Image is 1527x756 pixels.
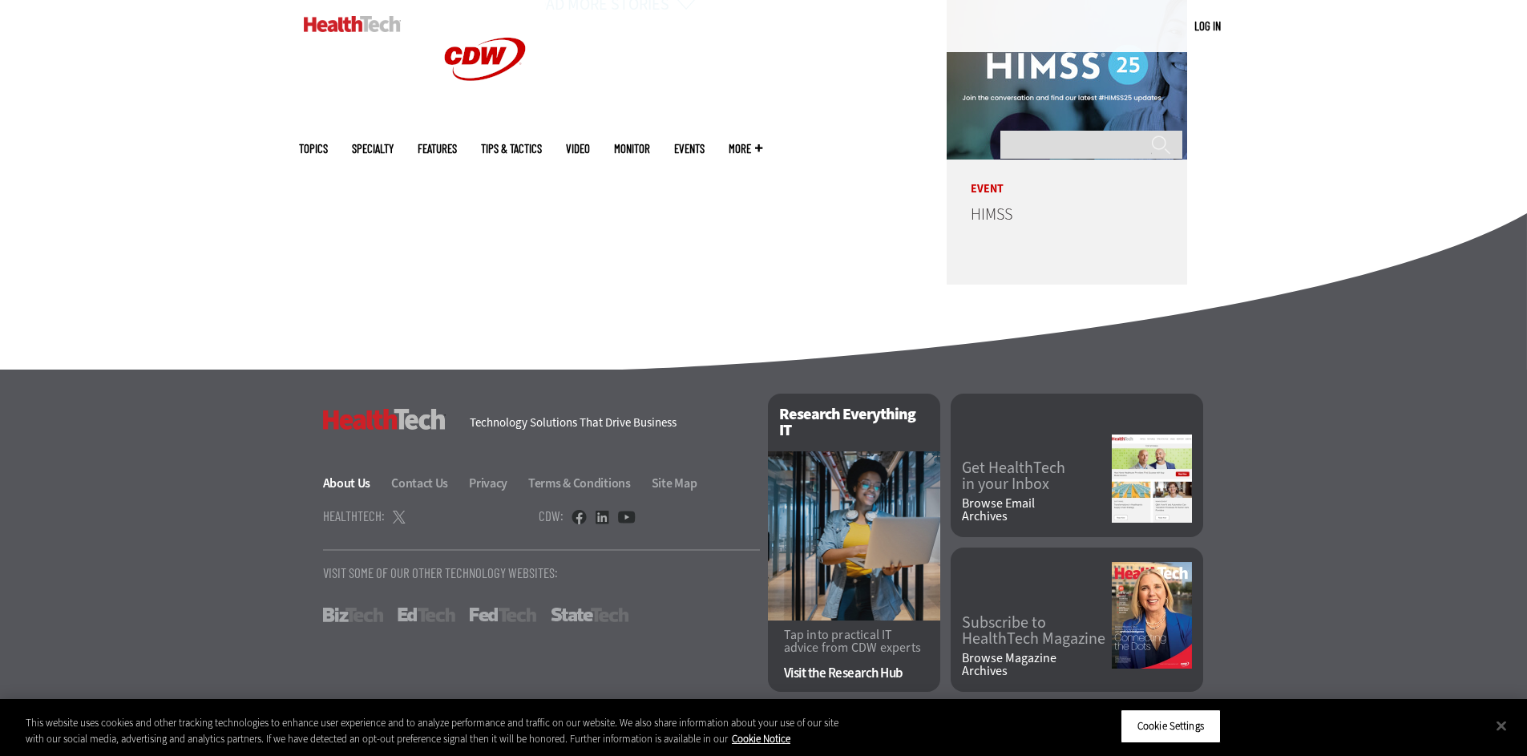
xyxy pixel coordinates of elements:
a: Visit the Research Hub [784,666,924,680]
h2: Research Everything IT [768,394,940,451]
a: MonITor [614,143,650,155]
h3: HealthTech [323,409,446,430]
button: Close [1484,708,1519,743]
a: Features [418,143,457,155]
div: User menu [1194,18,1221,34]
a: Browse MagazineArchives [962,652,1112,677]
a: BizTech [323,608,383,622]
a: Events [674,143,705,155]
a: Privacy [469,475,526,491]
h4: Technology Solutions That Drive Business [470,417,748,429]
a: StateTech [551,608,628,622]
a: Contact Us [391,475,467,491]
button: Cookie Settings [1121,710,1221,743]
span: Specialty [352,143,394,155]
a: Get HealthTechin your Inbox [962,460,1112,492]
h4: CDW: [539,509,564,523]
img: Summer 2025 cover [1112,562,1192,669]
a: HIMSS [971,204,1012,225]
img: Home [304,16,401,32]
p: Visit Some Of Our Other Technology Websites: [323,566,760,580]
a: CDW [425,106,545,123]
p: Tap into practical IT advice from CDW experts [784,629,924,654]
a: EdTech [398,608,455,622]
h4: HealthTech: [323,509,385,523]
img: newsletter screenshot [1112,435,1192,523]
a: Terms & Conditions [528,475,649,491]
a: Video [566,143,590,155]
a: Log in [1194,18,1221,33]
a: Tips & Tactics [481,143,542,155]
a: About Us [323,475,390,491]
a: Subscribe toHealthTech Magazine [962,615,1112,647]
a: More information about your privacy [732,732,790,746]
span: More [729,143,762,155]
a: FedTech [470,608,536,622]
a: Site Map [652,475,697,491]
div: This website uses cookies and other tracking technologies to enhance user experience and to analy... [26,715,840,746]
a: Browse EmailArchives [962,497,1112,523]
span: Topics [299,143,328,155]
p: Event [947,160,1187,195]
